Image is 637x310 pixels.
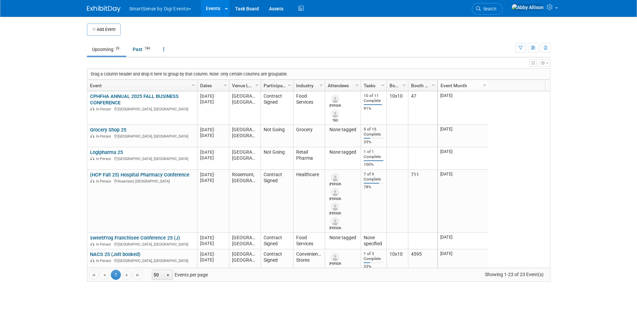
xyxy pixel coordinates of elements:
img: In-Person Event [90,134,94,138]
div: [DATE] [200,155,226,161]
a: Column Settings [286,80,293,90]
td: Contract Signed [261,233,293,249]
img: In-Person Event [90,107,94,110]
div: [DATE] [200,149,226,155]
td: Not Going [261,147,293,170]
a: Booth Size [390,80,404,91]
td: [DATE] [438,125,488,147]
div: Hackbart Jeff [329,196,341,201]
div: 33% [364,140,383,145]
a: Go to the first page [89,270,99,280]
td: [GEOGRAPHIC_DATA], [GEOGRAPHIC_DATA] [229,233,261,249]
a: Go to the previous page [99,270,109,280]
div: None specified [364,235,383,247]
span: Column Settings [380,83,385,88]
a: Past134 [128,43,157,56]
a: Column Settings [353,80,361,90]
span: select [165,273,171,278]
span: Go to the next page [124,272,130,278]
a: Column Settings [222,80,229,90]
span: - [214,127,215,132]
button: Add Event [87,23,121,36]
img: Abby Allison [511,4,544,11]
div: Sara Kaster [329,261,341,266]
div: [GEOGRAPHIC_DATA], [GEOGRAPHIC_DATA] [90,258,194,263]
span: - [214,252,215,257]
div: 7 of 9 Complete [364,172,383,182]
img: In-Person Event [90,242,94,246]
td: [DATE] [438,170,488,233]
a: Grocery Shop 25 [90,127,126,133]
a: Column Settings [253,80,261,90]
span: 134 [143,46,152,51]
td: Rosemont, [GEOGRAPHIC_DATA] [229,170,261,233]
td: Food Services [293,91,325,125]
img: ExhibitDay [87,6,121,12]
td: [GEOGRAPHIC_DATA], [GEOGRAPHIC_DATA] [229,91,261,125]
div: [DATE] [200,251,226,257]
span: - [214,150,215,155]
div: [DATE] [200,177,226,183]
td: [GEOGRAPHIC_DATA], [GEOGRAPHIC_DATA] [229,125,261,147]
img: Dana Deignan [331,203,339,211]
td: Grocery [293,125,325,147]
span: Go to the last page [135,272,140,278]
a: Go to the last page [133,270,143,280]
a: Column Settings [317,80,325,90]
a: Event Month [441,80,484,91]
td: 4595 [408,249,437,298]
span: Column Settings [431,83,436,88]
div: Jim Lewis [329,103,341,108]
span: Search [481,6,496,11]
div: 5 of 15 Complete [364,127,383,137]
span: - [214,94,215,99]
td: 10x10 [386,249,408,298]
div: [DATE] [200,235,226,241]
a: Column Settings [401,80,408,90]
td: Healthcare [293,170,325,233]
span: Column Settings [254,83,260,88]
span: Column Settings [223,83,228,88]
td: [DATE] [438,249,488,298]
td: [DATE] [438,147,488,170]
div: None tagged [328,149,358,155]
td: [GEOGRAPHIC_DATA], [GEOGRAPHIC_DATA] [229,249,261,298]
a: (HCP Fall 25) Hospital Pharmacy Conference [90,172,189,178]
td: Convenience Stores [293,249,325,298]
span: Column Settings [318,83,324,88]
img: Jim Lewis [331,95,339,103]
div: Rosemont, [GEOGRAPHIC_DATA] [90,178,194,184]
span: In-Person [96,242,113,247]
a: Upcoming23 [87,43,126,56]
a: Participation [264,80,289,91]
span: In-Person [96,107,113,111]
span: Column Settings [402,83,407,88]
img: Amy Berry [331,173,339,182]
span: In-Person [96,259,113,263]
img: In-Person Event [90,157,94,160]
a: sweetFrog Franchisee Conference 25 (J) [90,235,180,241]
div: None tagged [328,235,358,241]
td: Not Going [261,125,293,147]
a: Venue Location [232,80,256,91]
td: [DATE] [438,233,488,249]
a: Column Settings [190,80,197,90]
div: TBD [329,118,341,123]
div: [GEOGRAPHIC_DATA], [GEOGRAPHIC_DATA] [90,106,194,112]
a: Logipharma 25 [90,149,123,155]
a: Industry [296,80,320,91]
div: [GEOGRAPHIC_DATA], [GEOGRAPHIC_DATA] [90,133,194,139]
div: [DATE] [200,172,226,177]
span: Events per page [143,270,215,280]
img: Sara Kaster [331,253,339,261]
a: Tasks [364,80,382,91]
span: 1 [111,270,121,280]
span: 50 [152,270,164,279]
span: Column Settings [482,83,487,88]
div: 33% [364,264,383,269]
td: Retail Pharma [293,147,325,170]
a: Search [472,3,503,15]
div: [DATE] [200,133,226,138]
div: [DATE] [200,127,226,133]
span: Column Settings [354,83,360,88]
